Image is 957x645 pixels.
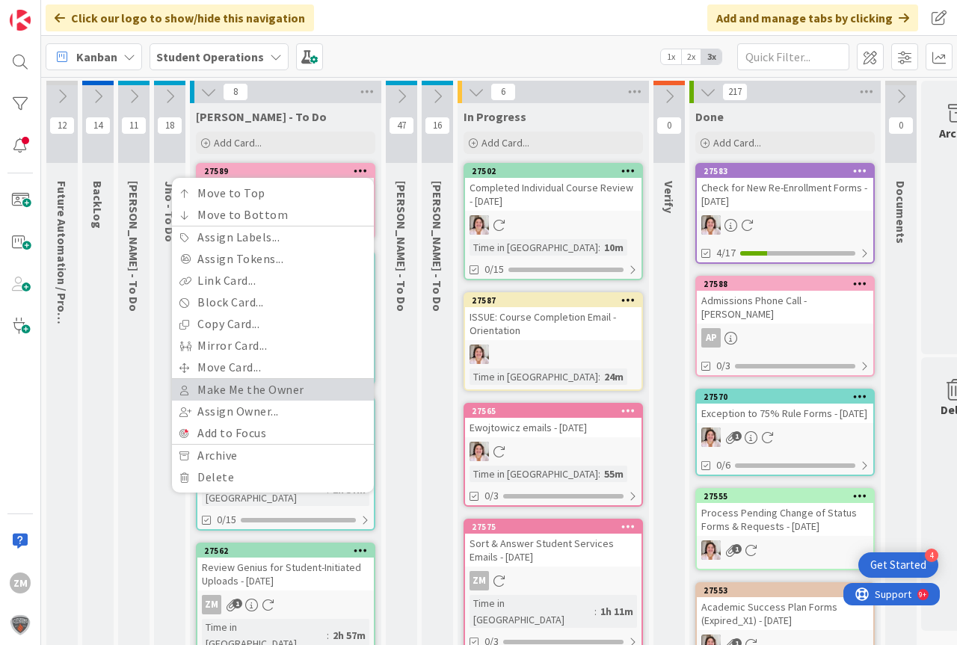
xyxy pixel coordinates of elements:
[197,544,374,590] div: 27562Review Genius for Student-Initiated Uploads - [DATE]
[704,491,873,502] div: 27555
[172,226,374,248] a: Assign Labels...
[465,345,641,364] div: EW
[327,627,329,644] span: :
[172,335,374,357] a: Mirror Card...
[465,294,641,340] div: 27587ISSUE: Course Completion Email - Orientation
[10,10,31,31] img: Visit kanbanzone.com
[484,488,499,504] span: 0/3
[697,328,873,348] div: AP
[465,442,641,461] div: EW
[464,109,526,124] span: In Progress
[76,48,117,66] span: Kanban
[697,490,873,536] div: 27555Process Pending Change of Status Forms & Requests - [DATE]
[598,466,600,482] span: :
[870,558,926,573] div: Get Started
[695,488,875,570] a: 27555Process Pending Change of Status Forms & Requests - [DATE]EW
[600,466,627,482] div: 55m
[701,215,721,235] img: EW
[600,239,627,256] div: 10m
[157,117,182,135] span: 18
[893,181,908,244] span: Documents
[472,166,641,176] div: 27502
[197,558,374,590] div: Review Genius for Student-Initiated Uploads - [DATE]
[716,358,730,374] span: 0/3
[162,181,177,242] span: Jho - To Do
[597,603,637,620] div: 1h 11m
[10,614,31,635] img: avatar
[55,181,70,384] span: Future Automation / Process Building
[197,544,374,558] div: 27562
[716,457,730,473] span: 0/6
[46,4,314,31] div: Click our logo to show/hide this navigation
[126,181,141,312] span: Emilie - To Do
[701,49,721,64] span: 3x
[697,277,873,291] div: 27588
[697,164,873,178] div: 27583
[490,83,516,101] span: 6
[697,164,873,211] div: 27583Check for New Re-Enrollment Forms - [DATE]
[172,291,374,313] a: Block Card...
[172,204,374,226] a: Move to Bottom
[430,181,445,312] span: Amanda - To Do
[661,49,681,64] span: 1x
[481,136,529,149] span: Add Card...
[701,328,721,348] div: AP
[214,136,262,149] span: Add Card...
[121,117,147,135] span: 11
[697,503,873,536] div: Process Pending Change of Status Forms & Requests - [DATE]
[172,313,374,335] a: Copy Card...
[172,248,374,270] a: Assign Tokens...
[465,164,641,178] div: 27502
[716,245,736,261] span: 4/17
[465,520,641,534] div: 27575
[722,83,748,101] span: 217
[217,512,236,528] span: 0/15
[196,163,375,239] a: 27589Move to TopMove to BottomAssign Labels...Assign Tokens...Link Card...Block Card...Copy Card....
[472,406,641,416] div: 27565
[204,546,374,556] div: 27562
[925,549,938,562] div: 4
[697,584,873,630] div: 27553Academic Success Plan Forms (Expired_X1) - [DATE]
[470,345,489,364] img: EW
[484,262,504,277] span: 0/15
[681,49,701,64] span: 2x
[697,404,873,423] div: Exception to 75% Rule Forms - [DATE]
[737,43,849,70] input: Quick Filter...
[470,239,598,256] div: Time in [GEOGRAPHIC_DATA]
[697,540,873,560] div: EW
[697,597,873,630] div: Academic Success Plan Forms (Expired_X1) - [DATE]
[697,490,873,503] div: 27555
[197,164,374,197] div: 27589Move to TopMove to BottomAssign Labels...Assign Tokens...Link Card...Block Card...Copy Card....
[704,279,873,289] div: 27588
[465,178,641,211] div: Completed Individual Course Review - [DATE]
[695,276,875,377] a: 27588Admissions Phone Call - [PERSON_NAME]AP0/3
[701,540,721,560] img: EW
[464,292,643,391] a: 27587ISSUE: Course Completion Email - OrientationEWTime in [GEOGRAPHIC_DATA]:24m
[425,117,450,135] span: 16
[31,2,68,20] span: Support
[598,239,600,256] span: :
[465,404,641,437] div: 27565Ewojtowicz emails - [DATE]
[695,109,724,124] span: Done
[662,181,677,213] span: Verify
[196,109,327,124] span: Zaida - To Do
[470,368,598,385] div: Time in [GEOGRAPHIC_DATA]
[713,136,761,149] span: Add Card...
[594,603,597,620] span: :
[470,215,489,235] img: EW
[704,392,873,402] div: 27570
[465,571,641,590] div: ZM
[472,295,641,306] div: 27587
[472,522,641,532] div: 27575
[704,585,873,596] div: 27553
[465,294,641,307] div: 27587
[172,445,374,466] a: Archive
[470,595,594,628] div: Time in [GEOGRAPHIC_DATA]
[202,595,221,614] div: ZM
[204,166,374,176] div: 27589
[732,544,742,554] span: 1
[598,368,600,385] span: :
[701,428,721,447] img: EW
[470,442,489,461] img: EW
[470,466,598,482] div: Time in [GEOGRAPHIC_DATA]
